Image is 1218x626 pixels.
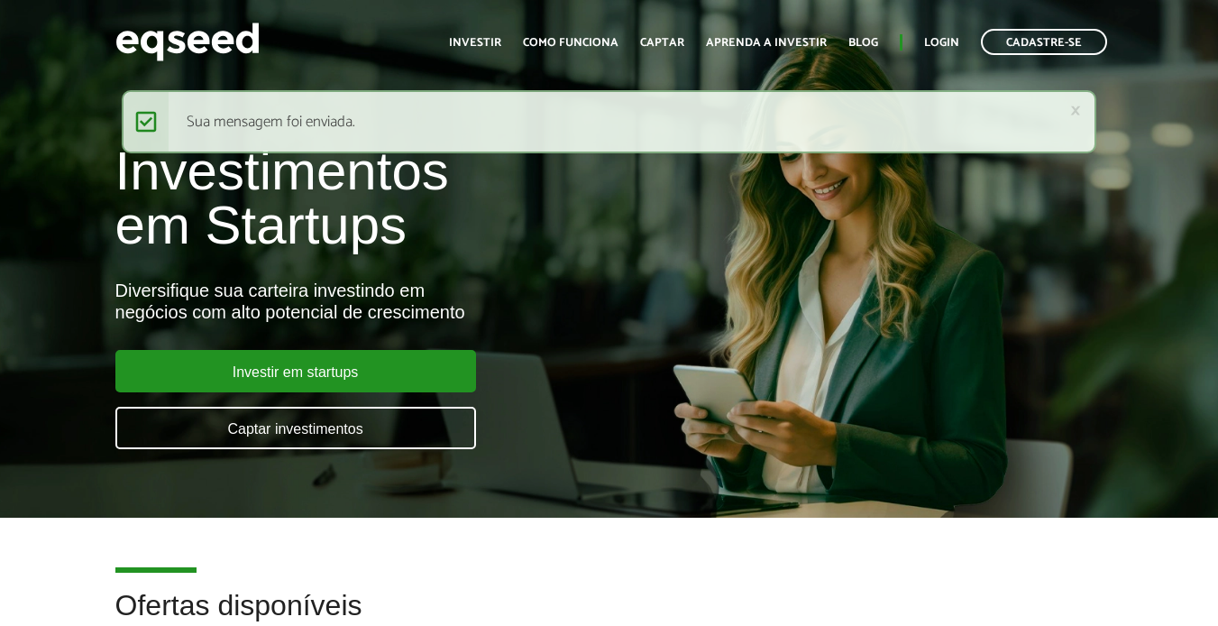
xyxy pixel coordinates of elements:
[115,280,698,323] div: Diversifique sua carteira investindo em negócios com alto potencial de crescimento
[1070,101,1081,120] a: ×
[706,37,827,49] a: Aprenda a investir
[640,37,684,49] a: Captar
[523,37,618,49] a: Como funciona
[924,37,959,49] a: Login
[122,90,1096,153] div: Sua mensagem foi enviada.
[449,37,501,49] a: Investir
[115,350,476,392] a: Investir em startups
[115,18,260,66] img: EqSeed
[848,37,878,49] a: Blog
[981,29,1107,55] a: Cadastre-se
[115,407,476,449] a: Captar investimentos
[115,144,698,253] h1: Investimentos em Startups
